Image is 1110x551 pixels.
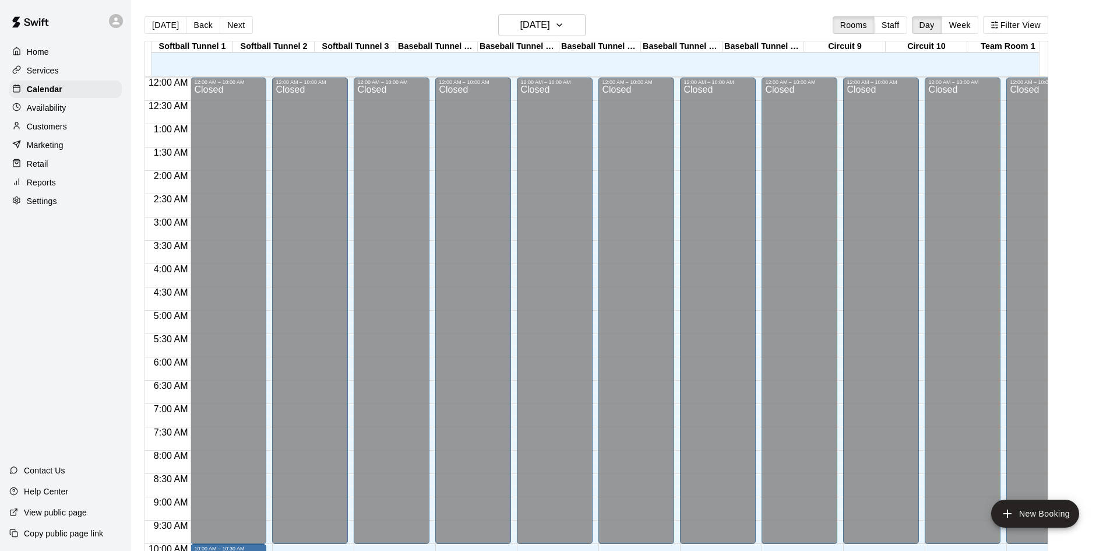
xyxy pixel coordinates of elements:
div: 12:00 AM – 10:00 AM: Closed [762,78,837,544]
div: Baseball Tunnel 6 (Machine) [559,41,641,52]
span: 4:00 AM [151,264,191,274]
span: 9:00 AM [151,497,191,507]
a: Settings [9,192,122,210]
div: Softball Tunnel 1 [151,41,233,52]
div: 12:00 AM – 10:00 AM [439,79,508,85]
p: Help Center [24,486,68,497]
button: Back [186,16,220,34]
div: Closed [520,85,589,548]
p: Settings [27,195,57,207]
p: Retail [27,158,48,170]
div: 12:00 AM – 10:00 AM [765,79,834,85]
div: Softball Tunnel 2 [233,41,315,52]
span: 8:00 AM [151,451,191,461]
div: 12:00 AM – 10:00 AM: Closed [354,78,429,544]
div: Closed [928,85,997,548]
span: 3:00 AM [151,217,191,227]
span: 9:30 AM [151,521,191,531]
div: 12:00 AM – 10:00 AM: Closed [435,78,511,544]
span: 7:00 AM [151,404,191,414]
div: Closed [683,85,752,548]
div: 12:00 AM – 10:00 AM [1010,79,1079,85]
div: 12:00 AM – 10:00 AM [276,79,344,85]
div: 12:00 AM – 10:00 AM [928,79,997,85]
a: Services [9,62,122,79]
div: 12:00 AM – 10:00 AM: Closed [925,78,1000,544]
div: Softball Tunnel 3 [315,41,396,52]
button: Staff [874,16,907,34]
a: Calendar [9,80,122,98]
button: Week [942,16,978,34]
div: 12:00 AM – 10:00 AM: Closed [191,78,266,544]
span: 1:00 AM [151,124,191,134]
span: 12:00 AM [146,78,191,87]
span: 3:30 AM [151,241,191,251]
button: [DATE] [498,14,586,36]
button: Filter View [983,16,1048,34]
a: Customers [9,118,122,135]
p: Copy public page link [24,528,103,539]
div: 12:00 AM – 10:00 AM: Closed [598,78,674,544]
div: Closed [602,85,671,548]
p: Availability [27,102,66,114]
span: 4:30 AM [151,287,191,297]
p: Contact Us [24,465,65,476]
p: Calendar [27,83,62,95]
p: Reports [27,177,56,188]
span: 12:30 AM [146,101,191,111]
span: 2:30 AM [151,194,191,204]
span: 1:30 AM [151,148,191,157]
span: 5:00 AM [151,311,191,321]
p: View public page [24,507,87,518]
a: Availability [9,99,122,117]
div: 12:00 AM – 10:00 AM: Closed [680,78,756,544]
span: 2:00 AM [151,171,191,181]
p: Customers [27,121,67,132]
span: 5:30 AM [151,334,191,344]
div: Circuit 10 [886,41,967,52]
div: Team Room 1 [967,41,1049,52]
div: 12:00 AM – 10:00 AM: Closed [272,78,348,544]
div: Closed [194,85,263,548]
div: Baseball Tunnel 4 (Machine) [396,41,478,52]
button: Next [220,16,252,34]
div: Baseball Tunnel 8 (Mound) [723,41,804,52]
div: Closed [439,85,508,548]
button: Day [912,16,942,34]
div: 12:00 AM – 10:00 AM [602,79,671,85]
button: [DATE] [145,16,186,34]
div: Closed [1010,85,1079,548]
button: Rooms [833,16,875,34]
div: Baseball Tunnel 7 (Mound/Machine) [641,41,723,52]
span: 6:00 AM [151,357,191,367]
p: Services [27,65,59,76]
div: Closed [276,85,344,548]
div: 12:00 AM – 10:00 AM: Closed [517,78,593,544]
p: Home [27,46,49,58]
div: Circuit 9 [804,41,886,52]
h6: [DATE] [520,17,550,33]
a: Home [9,43,122,61]
div: Closed [357,85,426,548]
div: Reports [9,174,122,191]
span: 8:30 AM [151,474,191,484]
div: 12:00 AM – 10:00 AM: Closed [843,78,919,544]
p: Marketing [27,139,64,151]
div: 12:00 AM – 10:00 AM [847,79,915,85]
a: Retail [9,155,122,173]
a: Marketing [9,136,122,154]
div: 12:00 AM – 10:00 AM: Closed [1006,78,1082,544]
button: add [991,500,1079,528]
div: 12:00 AM – 10:00 AM [520,79,589,85]
div: Closed [765,85,834,548]
div: Closed [847,85,915,548]
div: Baseball Tunnel 5 (Machine) [478,41,559,52]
